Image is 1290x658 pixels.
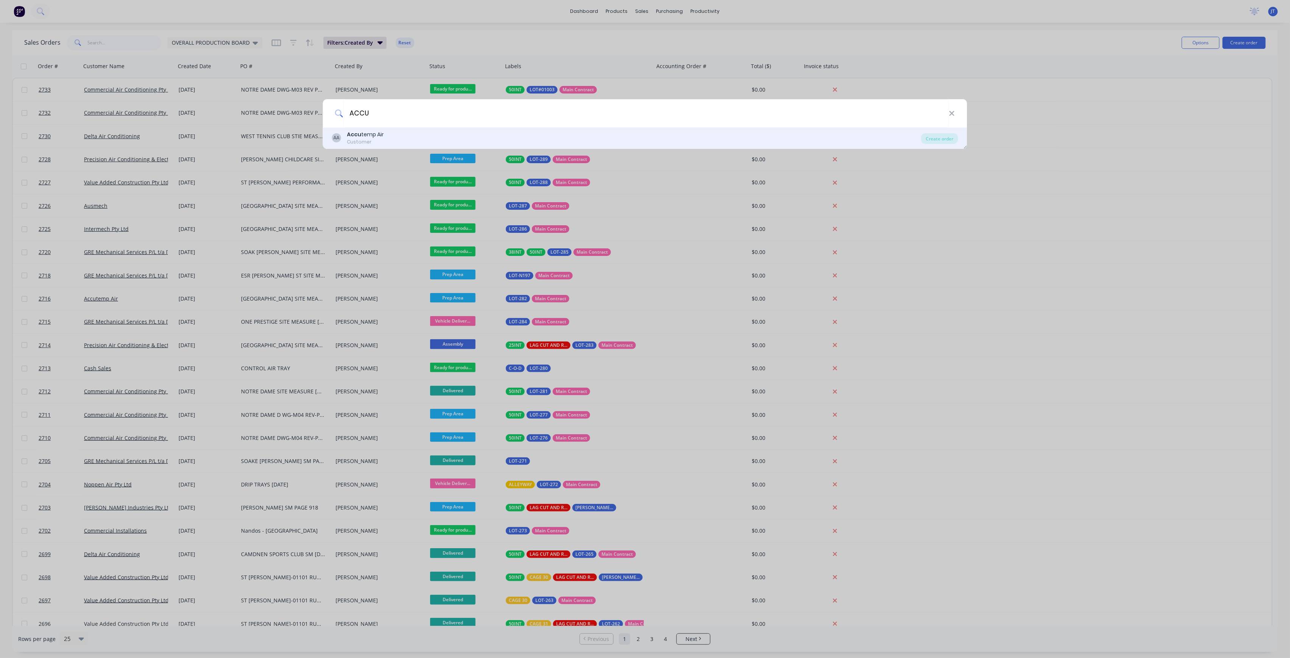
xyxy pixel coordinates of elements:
[347,139,384,145] div: Customer
[347,131,362,138] b: Accu
[347,131,384,139] div: temp Air
[332,133,341,142] div: AA
[343,99,949,128] input: Enter a customer name to create a new order...
[922,133,958,144] div: Create order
